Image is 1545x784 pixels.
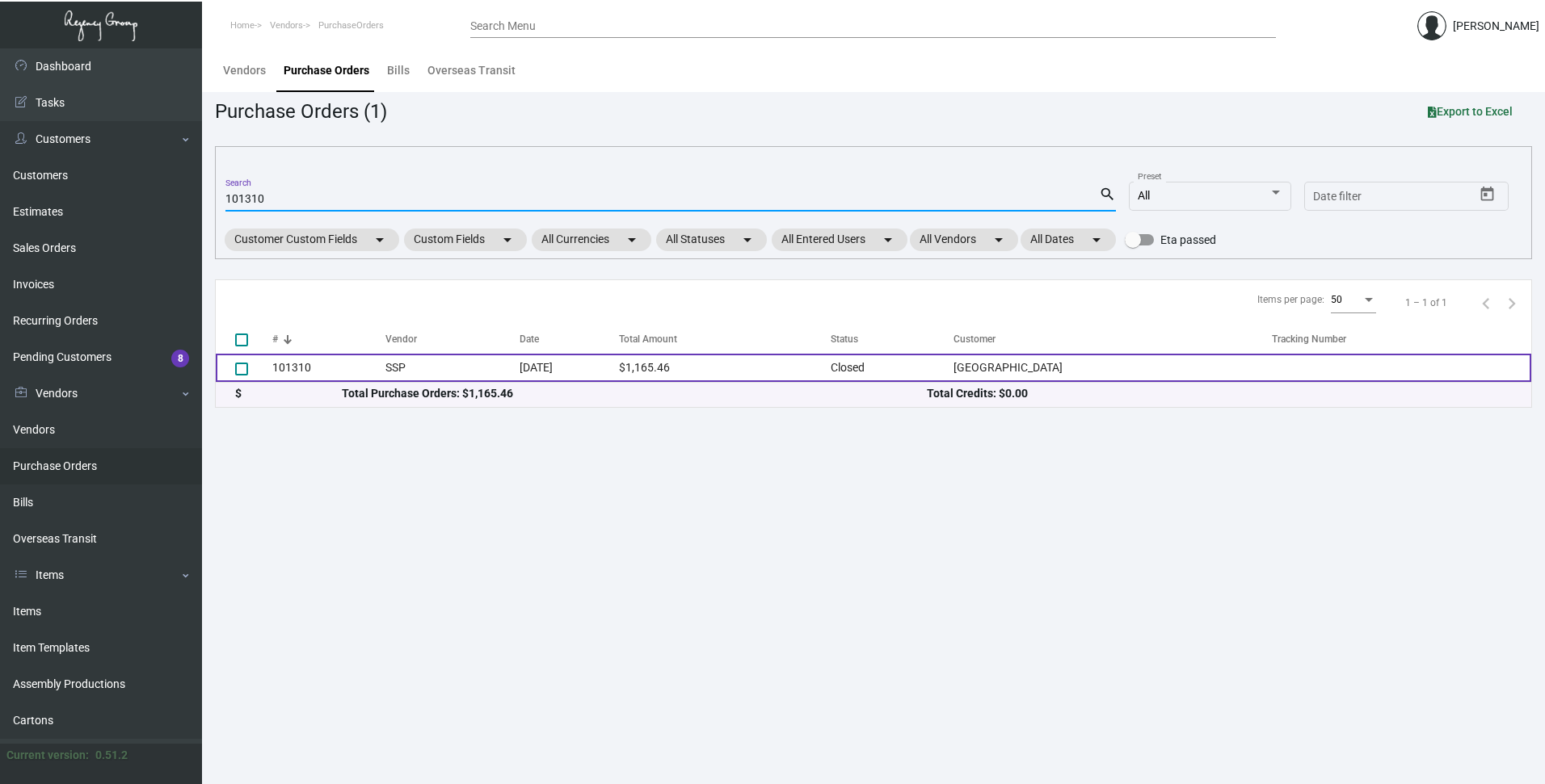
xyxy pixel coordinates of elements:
div: Purchase Orders (1) [215,97,387,126]
div: Total Purchase Orders: $1,165.46 [342,385,927,402]
div: Vendors [223,62,266,79]
td: [DATE] [520,354,619,382]
mat-icon: search [1099,185,1116,204]
div: Status [831,332,954,346]
span: All [1138,189,1150,202]
button: Previous page [1473,290,1499,316]
div: Date [520,332,539,346]
mat-select: Items per page: [1331,295,1376,306]
mat-icon: arrow_drop_down [370,230,389,249]
div: Vendor [385,332,520,346]
div: Customer [954,332,996,346]
div: Tracking Number [1272,332,1531,346]
td: 101310 [272,354,385,382]
span: Eta passed [1160,230,1216,249]
mat-chip: Custom Fields [404,228,527,251]
div: Bills [387,62,410,79]
span: Export to Excel [1428,105,1513,118]
div: Customer [954,332,1272,346]
span: PurchaseOrders [318,20,384,31]
div: Purchase Orders [284,62,369,79]
div: Tracking Number [1272,332,1346,346]
td: Closed [831,354,954,382]
mat-icon: arrow_drop_down [878,230,898,249]
button: Next page [1499,290,1525,316]
div: 1 – 1 of 1 [1405,296,1447,310]
mat-icon: arrow_drop_down [498,230,517,249]
img: admin@bootstrapmaster.com [1417,11,1446,40]
mat-chip: All Dates [1021,228,1116,251]
div: $ [235,385,342,402]
mat-icon: arrow_drop_down [622,230,642,249]
mat-chip: All Statuses [656,228,767,251]
mat-icon: arrow_drop_down [738,230,757,249]
td: [GEOGRAPHIC_DATA] [954,354,1272,382]
div: Total Amount [619,332,831,346]
mat-chip: All Vendors [910,228,1018,251]
div: Items per page: [1257,292,1324,307]
div: Overseas Transit [427,62,516,79]
span: Vendors [270,20,303,31]
div: Status [831,332,858,346]
div: Total Amount [619,332,677,346]
div: [PERSON_NAME] [1453,18,1539,35]
div: 0.51.2 [95,747,128,764]
input: Start date [1313,191,1363,203]
div: Total Credits: $0.00 [927,385,1512,402]
input: End date [1377,191,1454,203]
div: # [272,332,278,346]
span: Home [230,20,255,31]
button: Open calendar [1475,182,1501,208]
mat-chip: Customer Custom Fields [225,228,399,251]
span: 50 [1331,294,1342,305]
mat-icon: arrow_drop_down [1087,230,1106,249]
mat-chip: All Currencies [532,228,651,251]
div: # [272,332,385,346]
div: Vendor [385,332,417,346]
div: Date [520,332,619,346]
div: Current version: [6,747,89,764]
mat-icon: arrow_drop_down [989,230,1008,249]
button: Export to Excel [1415,97,1526,126]
td: $1,165.46 [619,354,831,382]
td: SSP [385,354,520,382]
mat-chip: All Entered Users [772,228,907,251]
